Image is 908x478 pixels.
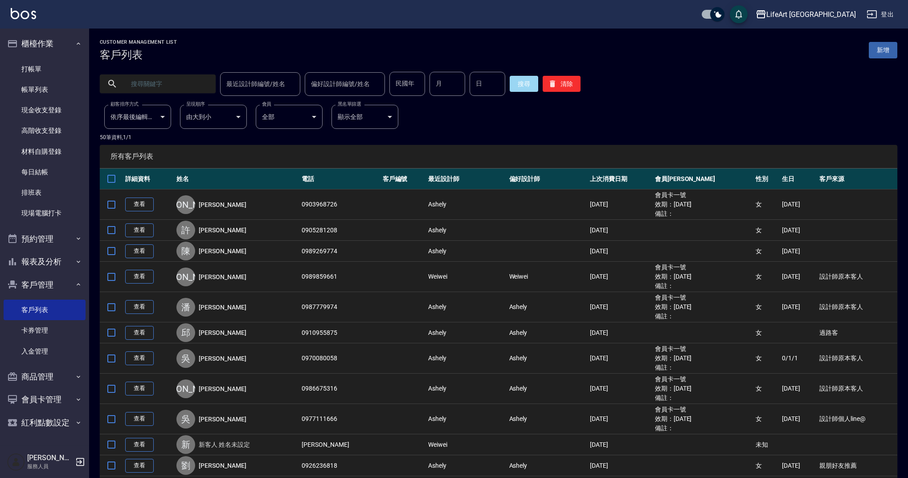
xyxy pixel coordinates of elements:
td: [DATE] [588,404,653,434]
td: 女 [753,404,780,434]
button: save [730,5,748,23]
button: 會員卡管理 [4,388,86,411]
th: 會員[PERSON_NAME] [653,169,753,190]
td: Ashely [507,455,588,476]
p: 服務人員 [27,462,73,470]
td: [DATE] [588,220,653,241]
label: 呈現順序 [186,101,205,107]
td: [DATE] [780,374,817,404]
td: 女 [753,292,780,322]
a: 查看 [125,438,154,452]
ul: 備註： [655,312,751,321]
td: 女 [753,220,780,241]
a: 查看 [125,270,154,284]
div: 吳 [176,410,195,429]
td: Ashely [426,241,507,262]
ul: 會員卡一號 [655,375,751,384]
td: Ashely [426,374,507,404]
td: Ashely [426,404,507,434]
a: 查看 [125,382,154,396]
div: 邱 [176,323,195,342]
td: 女 [753,374,780,404]
img: Logo [11,8,36,19]
td: 女 [753,190,780,220]
td: [DATE] [780,220,817,241]
a: 新客人 姓名未設定 [199,440,250,449]
a: 高階收支登錄 [4,120,86,141]
td: 設計師原本客人 [817,374,897,404]
td: [DATE] [588,434,653,455]
button: 櫃檯作業 [4,32,86,55]
div: 陳 [176,242,195,260]
td: Ashely [507,374,588,404]
a: 查看 [125,412,154,426]
td: [DATE] [588,455,653,476]
td: 0986675316 [299,374,380,404]
td: Ashely [426,455,507,476]
button: 搜尋 [510,76,538,92]
ul: 效期： [DATE] [655,272,751,281]
p: 50 筆資料, 1 / 1 [100,133,897,141]
ul: 備註： [655,424,751,433]
th: 最近設計師 [426,169,507,190]
h5: [PERSON_NAME] [27,453,73,462]
a: 材料自購登錄 [4,141,86,162]
td: 0910955875 [299,322,380,343]
th: 客戶來源 [817,169,897,190]
div: 新 [176,435,195,454]
td: 0/1/1 [780,343,817,374]
a: 現場電腦打卡 [4,203,86,223]
a: 每日結帳 [4,162,86,182]
ul: 備註： [655,393,751,403]
a: 查看 [125,244,154,258]
td: [DATE] [588,262,653,292]
th: 姓名 [174,169,299,190]
td: 設計師原本客人 [817,292,897,322]
ul: 會員卡一號 [655,344,751,354]
td: 0970080058 [299,343,380,374]
a: 查看 [125,459,154,473]
ul: 效期： [DATE] [655,354,751,363]
a: 客戶列表 [4,300,86,320]
a: 打帳單 [4,59,86,79]
a: 查看 [125,198,154,211]
a: 查看 [125,326,154,340]
a: 帳單列表 [4,79,86,100]
th: 性別 [753,169,780,190]
div: 劉 [176,456,195,475]
a: [PERSON_NAME] [199,354,246,363]
div: 全部 [256,105,323,129]
th: 電話 [299,169,380,190]
button: 清除 [543,76,581,92]
th: 詳細資料 [123,169,174,190]
td: [DATE] [780,404,817,434]
td: 0926236818 [299,455,380,476]
div: 顯示全部 [331,105,398,129]
td: 女 [753,322,780,343]
a: [PERSON_NAME] [199,303,246,312]
a: 卡券管理 [4,320,86,341]
a: 查看 [125,351,154,365]
td: 親朋好友推薦 [817,455,897,476]
td: [DATE] [588,190,653,220]
a: 排班表 [4,182,86,203]
button: 報表及分析 [4,250,86,273]
ul: 效期： [DATE] [655,302,751,312]
ul: 備註： [655,281,751,291]
div: [PERSON_NAME] [176,268,195,286]
button: 紅利點數設定 [4,411,86,434]
div: [PERSON_NAME] [176,195,195,214]
td: [DATE] [588,292,653,322]
a: 查看 [125,223,154,237]
label: 會員 [262,101,271,107]
a: 查看 [125,300,154,314]
td: Ashely [507,292,588,322]
td: Weiwei [426,434,507,455]
td: [DATE] [780,262,817,292]
a: [PERSON_NAME] [199,384,246,393]
td: Ashely [507,404,588,434]
ul: 會員卡一號 [655,405,751,414]
div: 潘 [176,298,195,317]
th: 偏好設計師 [507,169,588,190]
a: [PERSON_NAME] [199,200,246,209]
